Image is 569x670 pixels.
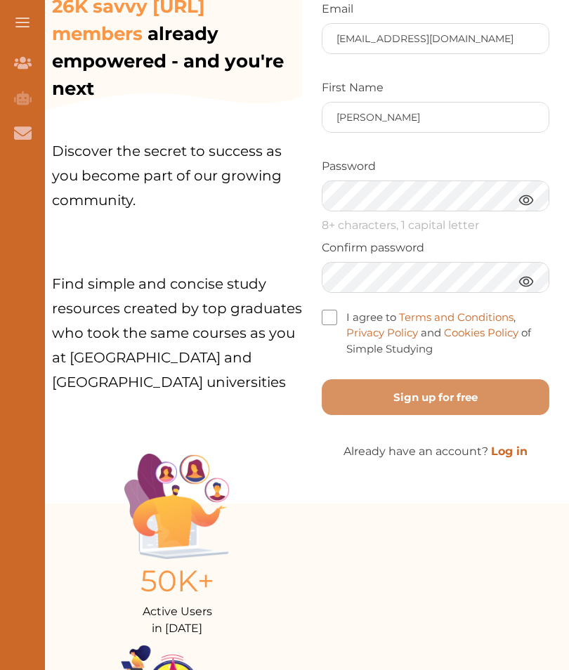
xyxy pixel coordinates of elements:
a: Terms and Conditions [399,310,514,324]
button: Sign up for free [322,379,549,415]
img: eye.3286bcf0.webp [518,191,535,209]
a: Cookies Policy [444,326,518,339]
p: Already have an account? [322,443,549,460]
p: Active Users in [DATE] [124,603,230,637]
img: eye.3286bcf0.webp [518,272,535,290]
input: Enter your first name [322,103,549,132]
a: Privacy Policy [346,326,418,339]
p: Email [322,1,549,18]
img: Illustration.25158f3c.png [124,454,230,559]
p: First Name [322,79,549,96]
p: Password [322,158,549,175]
p: 8+ characters, 1 capital letter [322,217,549,234]
p: Find simple and concise study resources created by top graduates who took the same courses as you... [52,249,302,417]
p: Confirm password [322,239,549,256]
p: Discover the secret to success as you become part of our growing community. [52,117,302,235]
a: Log in [491,445,528,458]
input: Enter your email [322,24,549,53]
p: 50K+ [124,559,230,603]
label: I agree to , and of Simple Studying [322,310,549,357]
